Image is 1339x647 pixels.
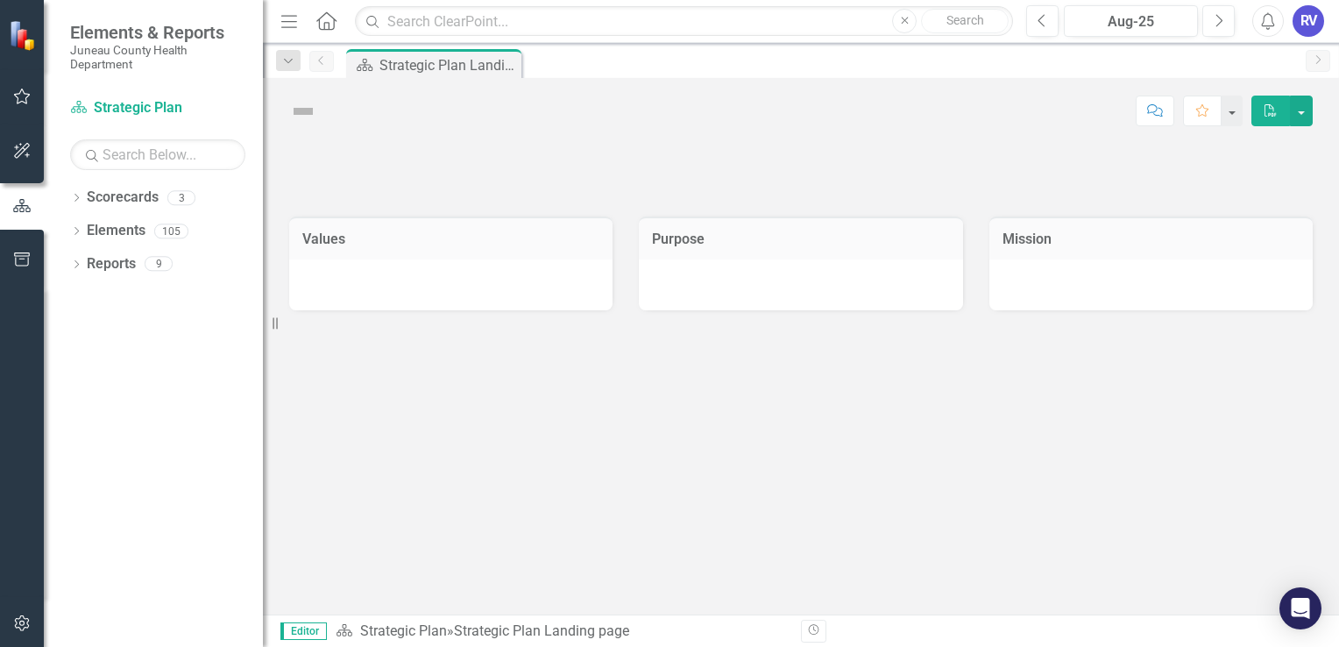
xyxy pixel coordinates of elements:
[1279,587,1321,629] div: Open Intercom Messenger
[336,622,788,642] div: »
[1064,5,1198,37] button: Aug-25
[154,224,188,238] div: 105
[167,190,195,205] div: 3
[302,231,599,247] h3: Values
[70,139,245,170] input: Search Below...
[379,54,517,76] div: Strategic Plan Landing page
[454,622,629,639] div: Strategic Plan Landing page
[280,622,327,640] span: Editor
[355,6,1013,37] input: Search ClearPoint...
[1293,5,1324,37] button: RV
[1070,11,1192,32] div: Aug-25
[921,9,1009,33] button: Search
[9,20,39,51] img: ClearPoint Strategy
[70,98,245,118] a: Strategic Plan
[652,231,949,247] h3: Purpose
[289,97,317,125] img: Not Defined
[946,13,984,27] span: Search
[1002,231,1300,247] h3: Mission
[87,221,145,241] a: Elements
[87,188,159,208] a: Scorecards
[145,257,173,272] div: 9
[70,43,245,72] small: Juneau County Health Department
[360,622,447,639] a: Strategic Plan
[70,22,245,43] span: Elements & Reports
[87,254,136,274] a: Reports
